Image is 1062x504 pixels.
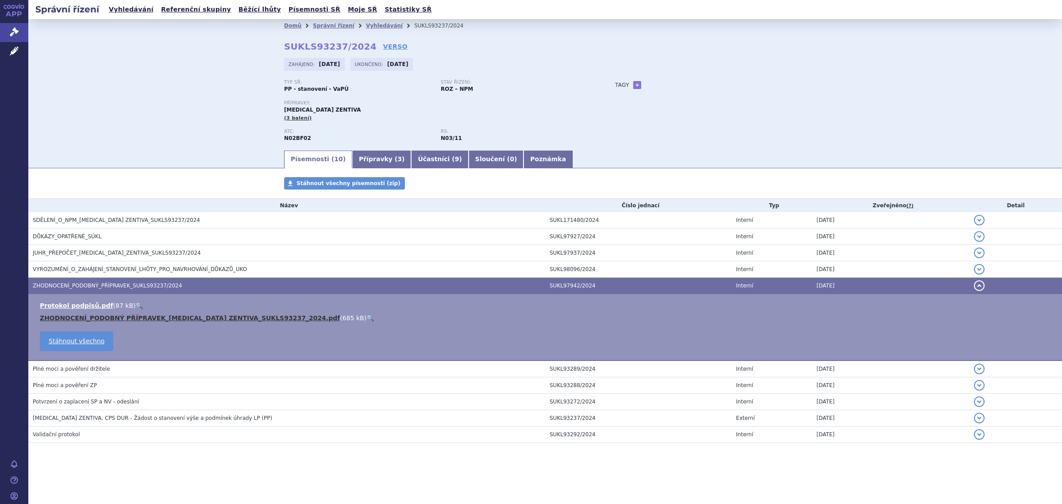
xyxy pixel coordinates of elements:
a: Účastníci (9) [411,151,468,168]
th: Zveřejněno [812,199,970,212]
span: SDĚLENÍ_O_NPM_PREGABALIN ZENTIVA_SUKLS93237/2024 [33,217,200,223]
td: SUKL97942/2024 [545,278,731,294]
td: [DATE] [812,245,970,261]
strong: SUKLS93237/2024 [284,41,377,52]
td: SUKL97937/2024 [545,245,731,261]
td: [DATE] [812,261,970,278]
td: SUKL93289/2024 [545,361,731,377]
a: Domů [284,23,301,29]
span: Interní [736,382,753,388]
li: SUKLS93237/2024 [414,19,475,32]
th: Číslo jednací [545,199,731,212]
strong: [DATE] [319,61,340,67]
button: detail [974,248,985,258]
span: Interní [736,366,753,372]
th: Název [28,199,545,212]
h2: Správní řízení [28,3,106,16]
button: detail [974,413,985,423]
span: Zahájeno: [289,61,316,68]
strong: PP - stanovení - VaPÚ [284,86,349,92]
span: 685 kB [342,314,364,322]
td: SUKL93292/2024 [545,426,731,443]
td: [DATE] [812,212,970,229]
button: detail [974,231,985,242]
strong: [DATE] [387,61,408,67]
p: Stav řízení: [441,80,589,85]
td: SUKL93288/2024 [545,377,731,394]
span: PREGABALIN ZENTIVA, CPS DUR - Žádost o stanovení výše a podmínek úhrady LP (PP) [33,415,272,421]
button: detail [974,380,985,391]
span: ZHODNOCENÍ_PODOBNÝ_PŘÍPRAVEK_SUKLS93237/2024 [33,283,182,289]
span: Potvrzení o zaplacení SP a NV - odeslání [33,399,139,405]
a: Protokol podpisů.pdf [40,302,113,309]
span: Interní [736,266,753,272]
span: 10 [334,155,342,163]
a: Vyhledávání [106,4,156,16]
strong: pregabalin [441,135,462,141]
td: SUKL93272/2024 [545,394,731,410]
a: Moje SŘ [345,4,380,16]
td: [DATE] [812,394,970,410]
button: detail [974,280,985,291]
a: Referenční skupiny [158,4,234,16]
abbr: (?) [906,203,913,209]
td: [DATE] [812,278,970,294]
a: Stáhnout všechny písemnosti (zip) [284,177,405,190]
span: Interní [736,217,753,223]
span: (3 balení) [284,115,312,121]
button: detail [974,396,985,407]
span: Ukončeno: [355,61,385,68]
span: DŮKAZY_OPATŘENÉ_SÚKL [33,233,101,240]
a: Vyhledávání [366,23,403,29]
p: RS: [441,129,589,134]
span: 3 [397,155,402,163]
a: 🔍 [135,302,143,309]
span: 0 [510,155,514,163]
span: Interní [736,250,753,256]
span: Stáhnout všechny písemnosti (zip) [296,180,400,186]
span: Externí [736,415,754,421]
th: Detail [970,199,1062,212]
span: JUHR_PŘEPOČET_PREGABALIN_ZENTIVA_SUKLS93237/2024 [33,250,201,256]
a: Písemnosti (10) [284,151,352,168]
p: ATC: [284,129,432,134]
p: Typ SŘ: [284,80,432,85]
li: ( ) [40,301,1053,310]
a: 🔍 [366,314,374,322]
p: Přípravky: [284,101,597,106]
a: Stáhnout všechno [40,331,113,351]
td: SUKL93237/2024 [545,410,731,426]
button: detail [974,215,985,225]
td: [DATE] [812,377,970,394]
span: Interní [736,431,753,438]
td: [DATE] [812,229,970,245]
td: [DATE] [812,361,970,377]
h3: Tagy [615,80,629,90]
button: detail [974,429,985,440]
td: SUKL97927/2024 [545,229,731,245]
a: Správní řízení [313,23,354,29]
span: VYROZUMĚNÍ_O_ZAHÁJENÍ_STANOVENÍ_LHŮTY_PRO_NAVRHOVÁNÍ_DŮKAZŮ_UKO [33,266,247,272]
span: Plné moci a pověření ZP [33,382,97,388]
td: SUKL98096/2024 [545,261,731,278]
a: Poznámka [523,151,573,168]
span: 9 [455,155,459,163]
li: ( ) [40,314,1053,322]
span: [MEDICAL_DATA] ZENTIVA [284,107,361,113]
td: [DATE] [812,426,970,443]
a: Statistiky SŘ [382,4,434,16]
span: Interní [736,233,753,240]
a: + [633,81,641,89]
a: ZHODNOCENÍ_PODOBNÝ PŘÍPRAVEK_[MEDICAL_DATA] ZENTIVA_SUKLS93237_2024.pdf [40,314,340,322]
span: Plné moci a pověření držitele [33,366,110,372]
a: Písemnosti SŘ [286,4,343,16]
span: Interní [736,283,753,289]
span: 87 kB [115,302,133,309]
a: Sloučení (0) [469,151,523,168]
button: detail [974,364,985,374]
strong: PREGABALIN [284,135,311,141]
td: SUKL171480/2024 [545,212,731,229]
span: Interní [736,399,753,405]
button: detail [974,264,985,275]
a: Běžící lhůty [236,4,284,16]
